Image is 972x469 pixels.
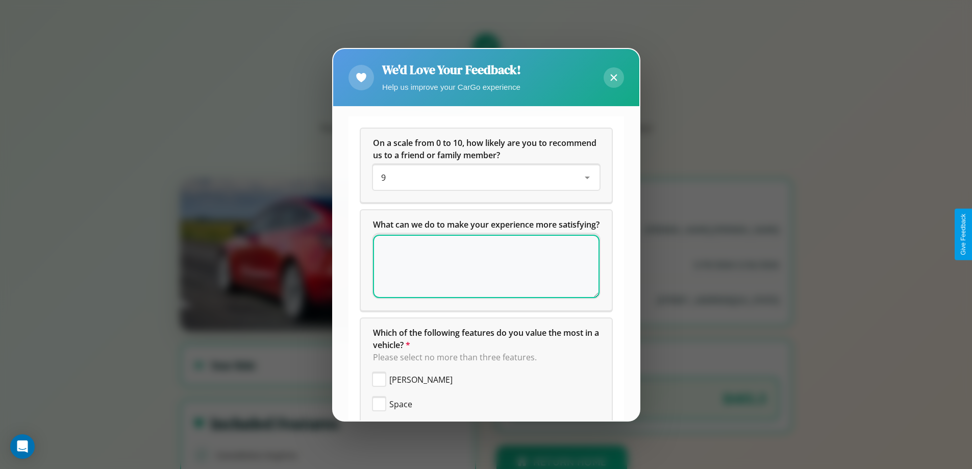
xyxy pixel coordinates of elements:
div: On a scale from 0 to 10, how likely are you to recommend us to a friend or family member? [373,165,600,190]
span: What can we do to make your experience more satisfying? [373,219,600,230]
div: Give Feedback [960,214,967,255]
div: On a scale from 0 to 10, how likely are you to recommend us to a friend or family member? [361,129,612,202]
h2: We'd Love Your Feedback! [382,61,521,78]
p: Help us improve your CarGo experience [382,80,521,94]
span: [PERSON_NAME] [389,374,453,386]
span: Please select no more than three features. [373,352,537,363]
div: Open Intercom Messenger [10,434,35,459]
span: Which of the following features do you value the most in a vehicle? [373,327,601,351]
span: Space [389,398,412,410]
span: On a scale from 0 to 10, how likely are you to recommend us to a friend or family member? [373,137,599,161]
span: 9 [381,172,386,183]
h5: On a scale from 0 to 10, how likely are you to recommend us to a friend or family member? [373,137,600,161]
